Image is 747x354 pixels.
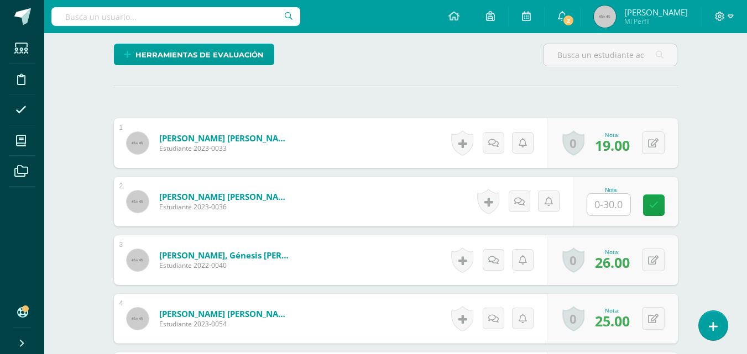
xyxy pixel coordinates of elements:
img: 45x45 [127,132,149,154]
div: Nota: [595,131,630,139]
span: Herramientas de evaluación [135,45,264,65]
span: Estudiante 2023-0036 [159,202,292,212]
span: Estudiante 2022-0040 [159,261,292,270]
img: 45x45 [127,191,149,213]
img: 45x45 [594,6,616,28]
div: Nota [587,187,635,193]
a: 0 [562,306,584,331]
span: 25.00 [595,311,630,330]
a: 0 [562,130,584,156]
a: 0 [562,247,584,273]
input: Busca un estudiante aquí... [544,44,677,66]
span: 19.00 [595,136,630,155]
span: 2 [562,14,574,27]
input: Busca un usuario... [51,7,300,26]
img: 45x45 [127,308,149,330]
div: Nota: [595,307,630,314]
span: 26.00 [595,253,630,272]
div: Nota: [595,248,630,256]
a: Herramientas de evaluación [114,44,274,65]
span: Estudiante 2023-0054 [159,319,292,329]
span: Estudiante 2023-0033 [159,144,292,153]
a: [PERSON_NAME], Génesis [PERSON_NAME] [159,250,292,261]
span: [PERSON_NAME] [624,7,688,18]
img: 45x45 [127,249,149,271]
input: 0-30.0 [587,194,630,215]
span: Mi Perfil [624,17,688,26]
a: [PERSON_NAME] [PERSON_NAME] [159,133,292,144]
a: [PERSON_NAME] [PERSON_NAME] [159,191,292,202]
a: [PERSON_NAME] [PERSON_NAME] [159,308,292,319]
